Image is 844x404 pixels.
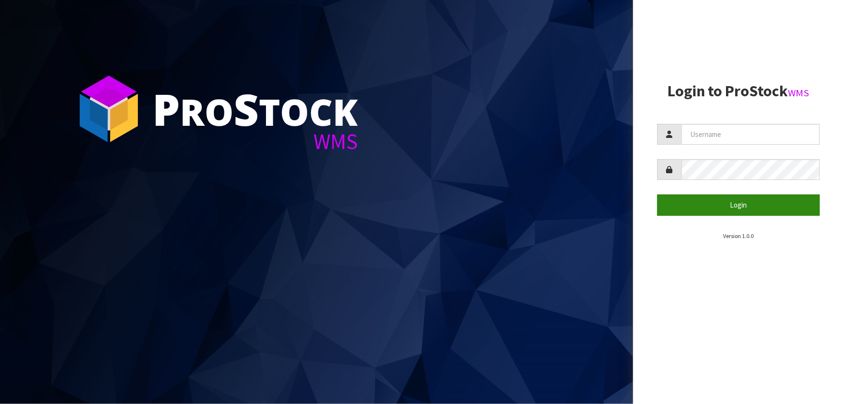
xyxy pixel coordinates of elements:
div: WMS [152,131,358,152]
small: Version 1.0.0 [723,232,754,239]
span: P [152,79,180,138]
h2: Login to ProStock [657,83,820,100]
small: WMS [788,87,810,99]
button: Login [657,195,820,215]
div: ro tock [152,87,358,131]
img: ProStock Cube [73,73,145,145]
span: S [234,79,259,138]
input: Username [681,124,820,145]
